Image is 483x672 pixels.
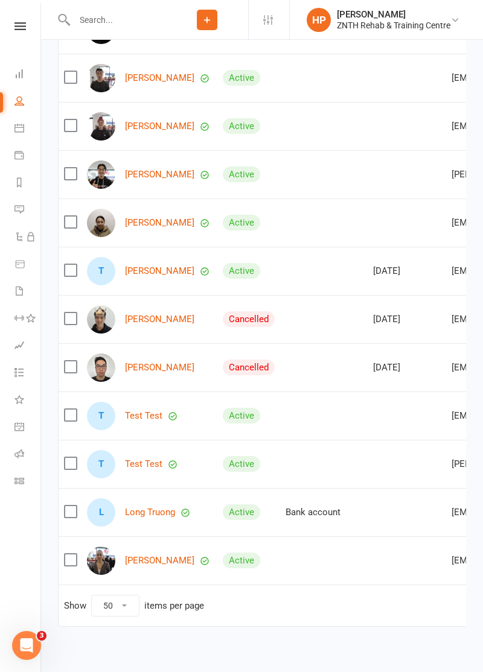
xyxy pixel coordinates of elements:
[12,631,41,660] iframe: Intercom live chat
[125,73,194,83] a: [PERSON_NAME]
[373,363,441,373] div: [DATE]
[14,469,42,496] a: Class kiosk mode
[223,70,260,86] div: Active
[373,314,441,325] div: [DATE]
[286,507,362,518] div: Bank account
[125,170,194,180] a: [PERSON_NAME]
[125,218,194,228] a: [PERSON_NAME]
[14,414,42,442] a: General attendance kiosk mode
[87,402,115,430] div: T
[223,166,260,182] div: Active
[87,450,115,478] div: T
[223,408,260,423] div: Active
[14,62,42,89] a: Dashboard
[64,595,204,617] div: Show
[125,121,194,132] a: [PERSON_NAME]
[125,556,194,566] a: [PERSON_NAME]
[223,504,260,520] div: Active
[71,11,166,28] input: Search...
[223,360,275,375] div: Cancelled
[14,387,42,414] a: What's New
[307,8,331,32] div: HP
[87,498,115,527] div: L
[125,459,162,469] a: Test Test
[125,411,162,421] a: Test Test
[125,507,175,518] a: Long Truong
[337,20,450,31] div: ZNTH Rehab & Training Centre
[125,363,194,373] a: [PERSON_NAME]
[14,143,42,170] a: Payments
[223,215,260,230] div: Active
[223,311,275,327] div: Cancelled
[223,456,260,472] div: Active
[223,553,260,568] div: Active
[337,9,450,20] div: [PERSON_NAME]
[125,266,194,276] a: [PERSON_NAME]
[14,252,42,279] a: Product Sales
[223,263,260,279] div: Active
[144,601,204,611] div: items per page
[223,118,260,134] div: Active
[14,333,42,360] a: Assessments
[14,442,42,469] a: Roll call kiosk mode
[14,116,42,143] a: Calendar
[14,89,42,116] a: People
[125,314,194,325] a: [PERSON_NAME]
[14,170,42,197] a: Reports
[87,257,115,285] div: T
[37,631,46,641] span: 3
[373,266,441,276] div: [DATE]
